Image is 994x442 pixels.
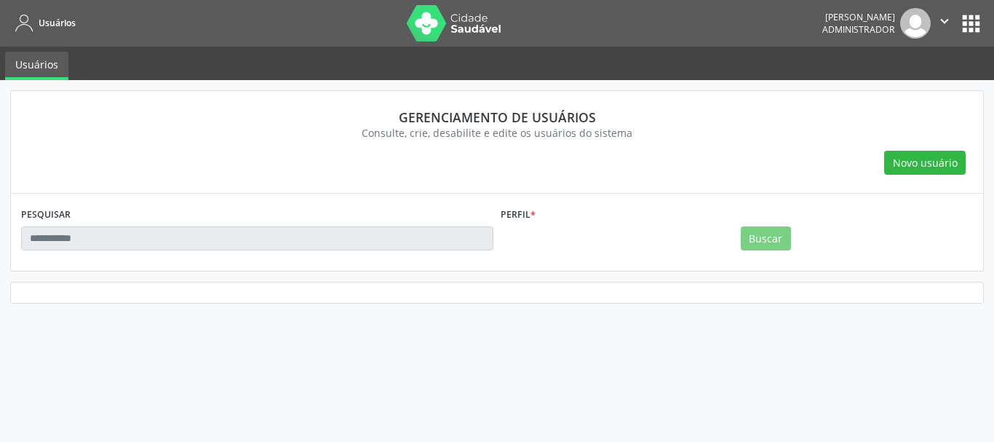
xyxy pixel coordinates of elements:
span: Novo usuário [893,155,958,170]
span: Administrador [822,23,895,36]
i:  [937,13,953,29]
label: Perfil [501,204,536,226]
button: apps [958,11,984,36]
a: Usuários [5,52,68,80]
button: Buscar [741,226,791,251]
div: Gerenciamento de usuários [31,109,963,125]
a: Usuários [10,11,76,35]
img: img [900,8,931,39]
span: Usuários [39,17,76,29]
label: PESQUISAR [21,204,71,226]
button: Novo usuário [884,151,966,175]
div: [PERSON_NAME] [822,11,895,23]
button:  [931,8,958,39]
div: Consulte, crie, desabilite e edite os usuários do sistema [31,125,963,141]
